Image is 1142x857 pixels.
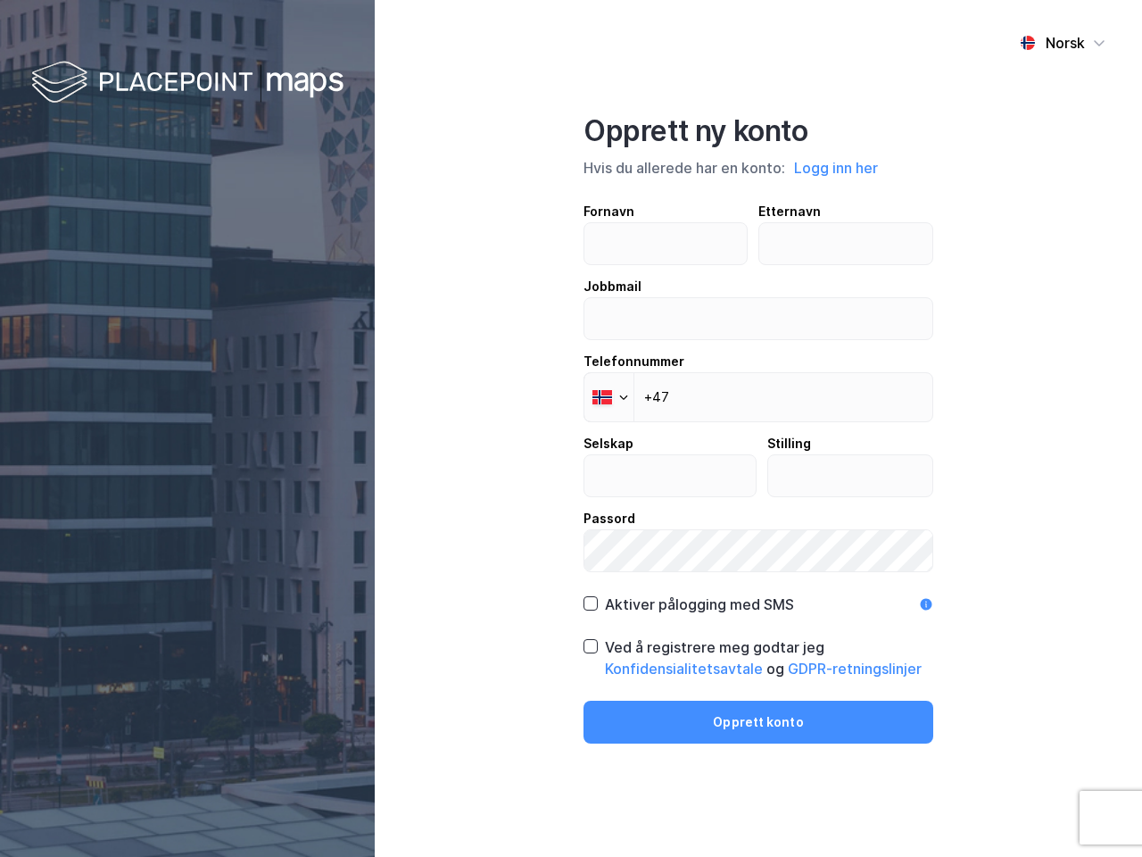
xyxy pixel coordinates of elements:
div: Norway: + 47 [584,373,633,421]
div: Opprett ny konto [583,113,933,149]
iframe: Chat Widget [1053,771,1142,857]
div: Aktiver pålogging med SMS [605,594,794,615]
div: Telefonnummer [583,351,933,372]
div: Hvis du allerede har en konto: [583,156,933,179]
button: Opprett konto [583,701,933,744]
img: logo-white.f07954bde2210d2a523dddb988cd2aa7.svg [31,57,343,110]
input: Telefonnummer [583,372,933,422]
div: Etternavn [758,201,934,222]
div: Norsk [1046,32,1085,54]
div: Stilling [767,433,934,454]
div: Passord [583,508,933,529]
div: Selskap [583,433,757,454]
div: Jobbmail [583,276,933,297]
button: Logg inn her [789,156,883,179]
div: Fornavn [583,201,748,222]
div: Ved å registrere meg godtar jeg og [605,637,933,679]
